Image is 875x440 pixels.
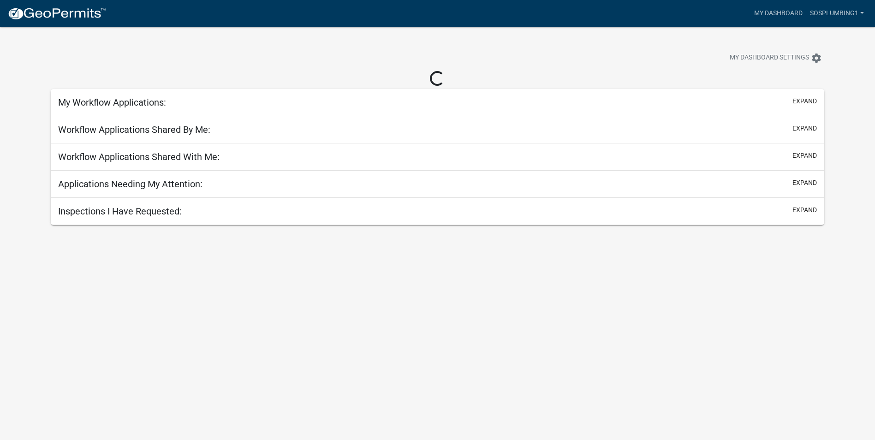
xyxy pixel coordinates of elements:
button: My Dashboard Settingssettings [722,49,829,67]
a: sosplumbing1 [806,5,868,22]
a: My Dashboard [750,5,806,22]
h5: Inspections I Have Requested: [58,206,182,217]
h5: My Workflow Applications: [58,97,166,108]
button: expand [792,124,817,133]
button: expand [792,205,817,215]
button: expand [792,178,817,188]
h5: Applications Needing My Attention: [58,178,202,190]
i: settings [811,53,822,64]
button: expand [792,96,817,106]
h5: Workflow Applications Shared By Me: [58,124,210,135]
button: expand [792,151,817,161]
h5: Workflow Applications Shared With Me: [58,151,220,162]
span: My Dashboard Settings [730,53,809,64]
